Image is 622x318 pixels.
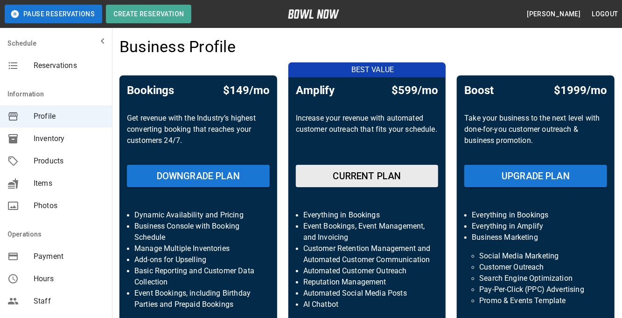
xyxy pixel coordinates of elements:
p: Basic Reporting and Customer Data Collection [134,265,262,288]
p: Reputation Management [303,277,431,288]
p: Social Media Marketing [479,250,592,262]
span: Items [34,178,105,189]
span: Reservations [34,60,105,71]
p: Everything in Bookings [303,210,431,221]
h6: DOWNGRADE PLAN [157,169,240,183]
button: Pause Reservations [5,5,102,23]
p: Search Engine Optimization [479,273,592,284]
button: Create Reservation [106,5,191,23]
button: Logout [588,6,622,23]
p: Event Bookings, Event Management, and Invoicing [303,221,431,243]
p: AI Chatbot [303,299,431,310]
p: Dynamic Availability and Pricing [134,210,262,221]
p: Event Bookings, including Birthday Parties and Prepaid Bookings [134,288,262,310]
p: Manage Multiple Inventories [134,243,262,254]
img: logo [288,9,339,19]
p: Pay-Per-Click (PPC) Advertising [479,284,592,295]
h5: Amplify [296,83,335,98]
span: Products [34,156,105,167]
p: Everything in Amplify [472,221,600,232]
p: Customer Retention Management and Automated Customer Communication [303,243,431,265]
p: Add-ons for Upselling [134,254,262,265]
h6: UPGRADE PLAN [502,169,570,183]
p: Everything in Bookings [472,210,600,221]
button: UPGRADE PLAN [464,165,607,187]
span: Hours [34,273,105,284]
span: Inventory [34,133,105,144]
p: Promo & Events Template [479,295,592,306]
p: Business Console with Booking Schedule [134,221,262,243]
span: Profile [34,111,105,122]
h4: Business Profile [119,37,236,57]
span: Staff [34,296,105,307]
p: Take your business to the next level with done-for-you customer outreach & business promotion. [464,113,607,157]
p: Automated Social Media Posts [303,288,431,299]
h5: Bookings [127,83,174,98]
p: Automated Customer Outreach [303,265,431,277]
h5: $599/mo [391,83,438,98]
h5: Boost [464,83,494,98]
p: Customer Outreach [479,262,592,273]
button: DOWNGRADE PLAN [127,165,270,187]
p: Business Marketing [472,232,600,243]
h5: $149/mo [223,83,270,98]
p: Increase your revenue with automated customer outreach that fits your schedule. [296,113,439,157]
button: [PERSON_NAME] [523,6,584,23]
span: Photos [34,200,105,211]
p: BEST VALUE [294,64,452,75]
span: Payment [34,251,105,262]
p: Get revenue with the Industry’s highest converting booking that reaches your customers 24/7. [127,113,270,157]
h5: $1999/mo [554,83,607,98]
